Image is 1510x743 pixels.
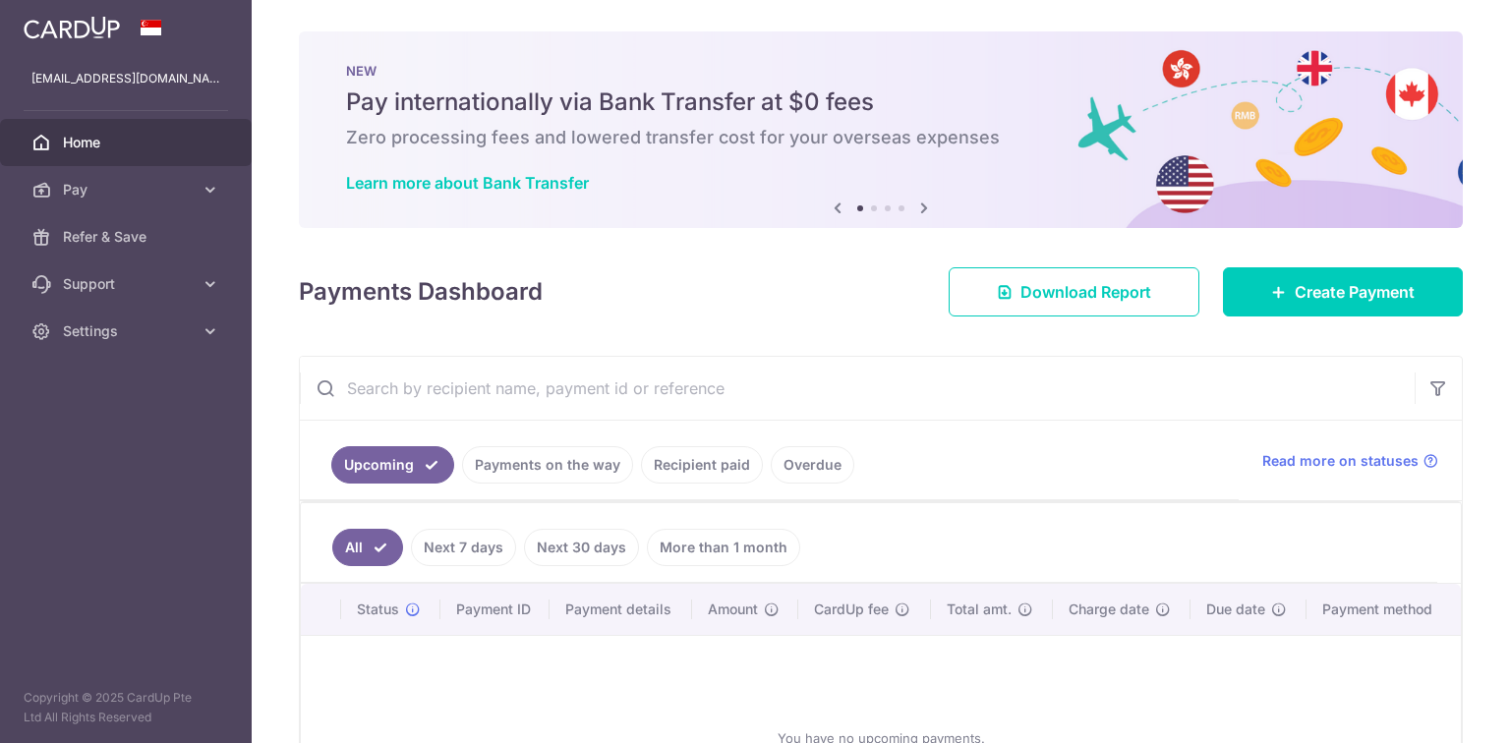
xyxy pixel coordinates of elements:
a: Overdue [771,446,854,484]
span: Download Report [1020,280,1151,304]
span: Pay [63,180,193,200]
a: Download Report [949,267,1199,316]
span: Charge date [1069,600,1149,619]
p: [EMAIL_ADDRESS][DOMAIN_NAME] [31,69,220,88]
span: Home [63,133,193,152]
img: Bank transfer banner [299,31,1463,228]
a: Upcoming [331,446,454,484]
span: Due date [1206,600,1265,619]
span: CardUp fee [814,600,889,619]
a: Learn more about Bank Transfer [346,173,589,193]
a: Create Payment [1223,267,1463,316]
span: Status [357,600,399,619]
span: Support [63,274,193,294]
span: Refer & Save [63,227,193,247]
span: Create Payment [1295,280,1415,304]
h4: Payments Dashboard [299,274,543,310]
a: Payments on the way [462,446,633,484]
input: Search by recipient name, payment id or reference [300,357,1415,420]
a: Next 30 days [524,529,639,566]
th: Payment details [550,584,692,635]
a: Read more on statuses [1262,451,1438,471]
span: Read more on statuses [1262,451,1419,471]
img: CardUp [24,16,120,39]
th: Payment ID [440,584,551,635]
h6: Zero processing fees and lowered transfer cost for your overseas expenses [346,126,1416,149]
a: More than 1 month [647,529,800,566]
a: All [332,529,403,566]
span: Amount [708,600,758,619]
a: Next 7 days [411,529,516,566]
span: Total amt. [947,600,1012,619]
span: Settings [63,321,193,341]
h5: Pay internationally via Bank Transfer at $0 fees [346,86,1416,118]
p: NEW [346,63,1416,79]
a: Recipient paid [641,446,763,484]
th: Payment method [1307,584,1461,635]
